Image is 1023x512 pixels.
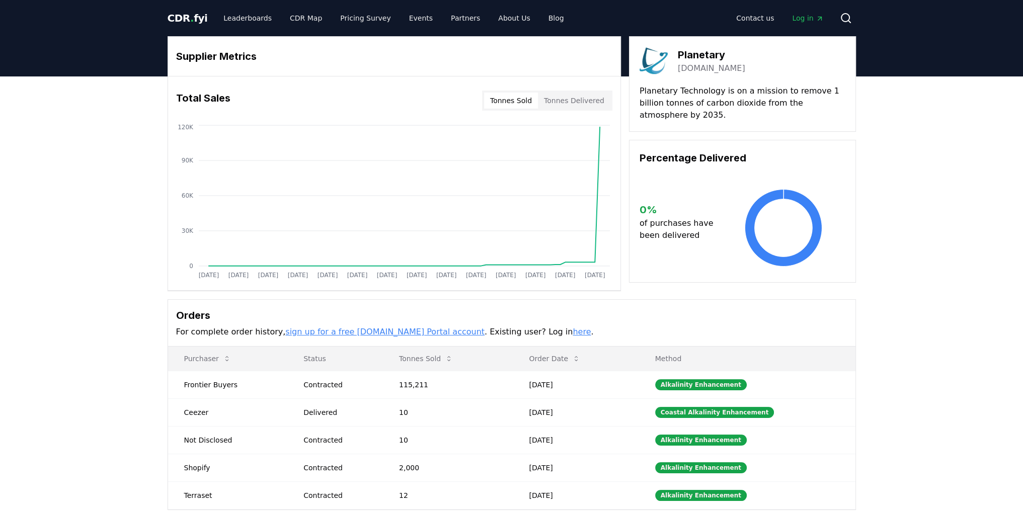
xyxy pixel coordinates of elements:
[391,349,461,369] button: Tonnes Sold
[181,157,193,164] tspan: 90K
[538,93,610,109] button: Tonnes Delivered
[728,9,831,27] nav: Main
[406,272,427,279] tspan: [DATE]
[228,272,249,279] tspan: [DATE]
[640,202,722,217] h3: 0 %
[189,263,193,270] tspan: 0
[383,426,513,454] td: 10
[525,272,546,279] tspan: [DATE]
[573,327,591,336] a: here
[303,490,375,500] div: Contracted
[215,9,572,27] nav: Main
[176,349,239,369] button: Purchaser
[555,272,576,279] tspan: [DATE]
[513,426,639,454] td: [DATE]
[521,349,588,369] button: Order Date
[168,426,288,454] td: Not Disclosed
[436,272,457,279] tspan: [DATE]
[347,272,367,279] tspan: [DATE]
[376,272,397,279] tspan: [DATE]
[168,454,288,481] td: Shopify
[198,272,219,279] tspan: [DATE]
[640,47,668,75] img: Planetary-logo
[647,354,847,364] p: Method
[303,435,375,445] div: Contracted
[585,272,605,279] tspan: [DATE]
[295,354,375,364] p: Status
[215,9,280,27] a: Leaderboards
[513,371,639,398] td: [DATE]
[540,9,572,27] a: Blog
[401,9,441,27] a: Events
[383,481,513,509] td: 12
[168,11,208,25] a: CDR.fyi
[443,9,488,27] a: Partners
[466,272,487,279] tspan: [DATE]
[496,272,516,279] tspan: [DATE]
[655,462,747,473] div: Alkalinity Enhancement
[181,192,193,199] tspan: 60K
[181,227,193,234] tspan: 30K
[792,13,823,23] span: Log in
[282,9,330,27] a: CDR Map
[383,454,513,481] td: 2,000
[176,49,612,64] h3: Supplier Metrics
[168,398,288,426] td: Ceezer
[178,124,194,131] tspan: 120K
[655,379,747,390] div: Alkalinity Enhancement
[285,327,485,336] a: sign up for a free [DOMAIN_NAME] Portal account
[640,217,722,241] p: of purchases have been delivered
[383,398,513,426] td: 10
[678,47,745,62] h3: Planetary
[168,12,208,24] span: CDR fyi
[640,150,845,165] h3: Percentage Delivered
[640,85,845,121] p: Planetary Technology is on a mission to remove 1 billion tonnes of carbon dioxide from the atmosp...
[258,272,278,279] tspan: [DATE]
[176,308,847,323] h3: Orders
[678,62,745,74] a: [DOMAIN_NAME]
[513,481,639,509] td: [DATE]
[176,91,230,111] h3: Total Sales
[303,380,375,390] div: Contracted
[383,371,513,398] td: 115,211
[513,398,639,426] td: [DATE]
[513,454,639,481] td: [DATE]
[190,12,194,24] span: .
[655,490,747,501] div: Alkalinity Enhancement
[784,9,831,27] a: Log in
[168,371,288,398] td: Frontier Buyers
[728,9,782,27] a: Contact us
[490,9,538,27] a: About Us
[484,93,538,109] button: Tonnes Sold
[317,272,338,279] tspan: [DATE]
[303,407,375,417] div: Delivered
[332,9,399,27] a: Pricing Survey
[303,463,375,473] div: Contracted
[176,326,847,338] p: For complete order history, . Existing user? Log in .
[287,272,308,279] tspan: [DATE]
[655,407,774,418] div: Coastal Alkalinity Enhancement
[655,435,747,446] div: Alkalinity Enhancement
[168,481,288,509] td: Terraset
